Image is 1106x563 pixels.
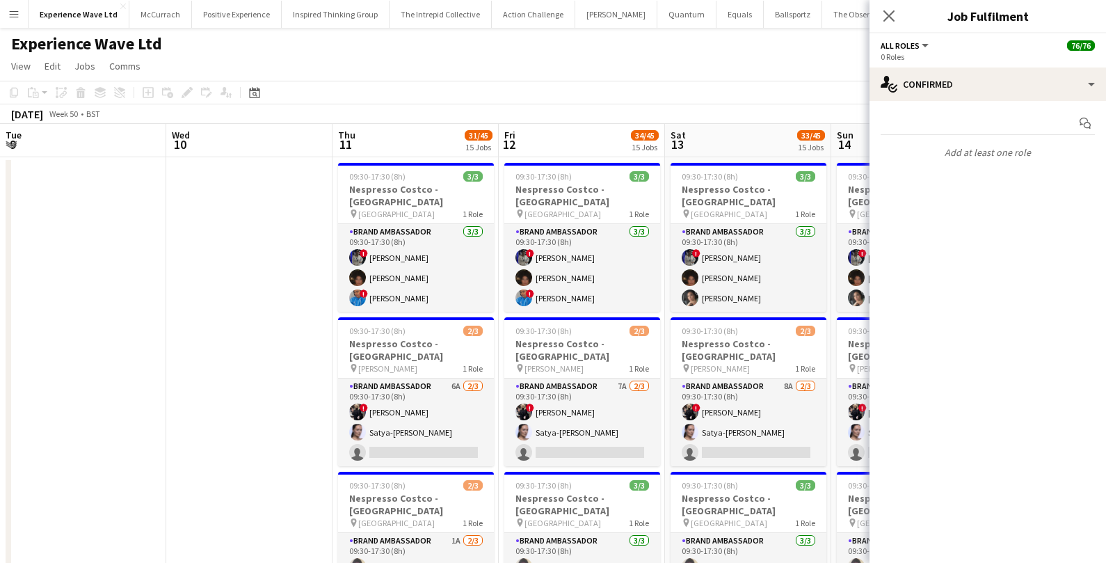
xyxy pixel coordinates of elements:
span: 2/3 [463,326,483,336]
button: McCurrach [129,1,192,28]
span: 09:30-17:30 (8h) [349,326,406,336]
span: 2/3 [630,326,649,336]
h3: Nespresso Costco - [GEOGRAPHIC_DATA] [338,183,494,208]
span: [GEOGRAPHIC_DATA] [524,209,601,219]
button: Inspired Thinking Group [282,1,390,28]
app-card-role: Brand Ambassador6A2/309:30-17:30 (8h)![PERSON_NAME]Satya-[PERSON_NAME] [338,379,494,466]
button: Quantum [657,1,716,28]
span: 09:30-17:30 (8h) [515,480,572,491]
app-job-card: 09:30-17:30 (8h)3/3Nespresso Costco - [GEOGRAPHIC_DATA] [GEOGRAPHIC_DATA]1 RoleBrand Ambassador3/... [837,163,993,312]
span: 1 Role [463,518,483,528]
span: 31/45 [465,130,492,141]
span: 1 Role [795,518,815,528]
span: [GEOGRAPHIC_DATA] [691,518,767,528]
span: 09:30-17:30 (8h) [682,326,738,336]
span: [PERSON_NAME] [691,363,750,374]
span: 09:30-17:30 (8h) [848,326,904,336]
span: 09:30-17:30 (8h) [349,171,406,182]
span: 09:30-17:30 (8h) [682,480,738,491]
span: 1 Role [629,209,649,219]
span: 09:30-17:30 (8h) [515,326,572,336]
span: 1 Role [795,209,815,219]
span: Fri [504,129,515,141]
div: 09:30-17:30 (8h)2/3Nespresso Costco - [GEOGRAPHIC_DATA] [PERSON_NAME]1 RoleBrand Ambassador8A2/30... [671,317,826,466]
span: 1 Role [795,363,815,374]
button: [PERSON_NAME] [575,1,657,28]
span: ! [526,404,534,412]
span: 1 Role [629,363,649,374]
span: ! [526,290,534,298]
app-job-card: 09:30-17:30 (8h)3/3Nespresso Costco - [GEOGRAPHIC_DATA] [GEOGRAPHIC_DATA]1 RoleBrand Ambassador3/... [504,163,660,312]
span: 14 [835,136,853,152]
span: 1 Role [629,518,649,528]
span: 2/3 [796,326,815,336]
span: 11 [336,136,355,152]
h3: Nespresso Costco - [GEOGRAPHIC_DATA] [504,338,660,363]
button: Action Challenge [492,1,575,28]
span: Comms [109,60,141,72]
h1: Experience Wave Ltd [11,33,162,54]
a: View [6,57,36,75]
app-job-card: 09:30-17:30 (8h)2/3Nespresso Costco - [GEOGRAPHIC_DATA] [PERSON_NAME]1 RoleBrand Ambassador6A2/30... [338,317,494,466]
div: [DATE] [11,107,43,121]
a: Edit [39,57,66,75]
span: [GEOGRAPHIC_DATA] [358,209,435,219]
app-card-role: Brand Ambassador3/309:30-17:30 (8h)![PERSON_NAME][PERSON_NAME]![PERSON_NAME] [504,224,660,312]
span: [GEOGRAPHIC_DATA] [358,518,435,528]
div: BST [86,109,100,119]
button: All roles [881,40,931,51]
span: All roles [881,40,920,51]
app-card-role: Brand Ambassador3/309:30-17:30 (8h)![PERSON_NAME][PERSON_NAME][PERSON_NAME] [837,224,993,312]
span: [GEOGRAPHIC_DATA] [857,518,933,528]
span: ! [526,249,534,257]
h3: Nespresso Costco - [GEOGRAPHIC_DATA] [837,183,993,208]
button: The Observer [822,1,892,28]
app-job-card: 09:30-17:30 (8h)3/3Nespresso Costco - [GEOGRAPHIC_DATA] [GEOGRAPHIC_DATA]1 RoleBrand Ambassador3/... [338,163,494,312]
span: 10 [170,136,190,152]
app-card-role: Brand Ambassador7A2/309:30-17:30 (8h)![PERSON_NAME]Satya-[PERSON_NAME] [837,379,993,466]
span: 1 Role [463,209,483,219]
span: 2/3 [463,480,483,491]
span: ! [692,404,700,412]
span: 13 [668,136,686,152]
span: 9 [3,136,22,152]
span: [GEOGRAPHIC_DATA] [691,209,767,219]
span: 34/45 [631,130,659,141]
span: Sun [837,129,853,141]
h3: Nespresso Costco - [GEOGRAPHIC_DATA] [504,492,660,517]
span: 12 [502,136,515,152]
app-job-card: 09:30-17:30 (8h)2/3Nespresso Costco - [GEOGRAPHIC_DATA] [PERSON_NAME]1 RoleBrand Ambassador7A2/30... [504,317,660,466]
span: [GEOGRAPHIC_DATA] [524,518,601,528]
span: 3/3 [463,171,483,182]
app-card-role: Brand Ambassador3/309:30-17:30 (8h)![PERSON_NAME][PERSON_NAME]![PERSON_NAME] [338,224,494,312]
h3: Nespresso Costco - [GEOGRAPHIC_DATA] [504,183,660,208]
span: 3/3 [796,171,815,182]
button: Positive Experience [192,1,282,28]
span: 3/3 [630,480,649,491]
span: [GEOGRAPHIC_DATA] [857,209,933,219]
span: 33/45 [797,130,825,141]
button: Experience Wave Ltd [29,1,129,28]
div: 15 Jobs [465,142,492,152]
span: Edit [45,60,61,72]
h3: Nespresso Costco - [GEOGRAPHIC_DATA] [671,183,826,208]
span: View [11,60,31,72]
p: Add at least one role [869,141,1106,164]
span: 76/76 [1067,40,1095,51]
button: Ballsportz [764,1,822,28]
span: 1 Role [463,363,483,374]
span: 09:30-17:30 (8h) [848,171,904,182]
span: Jobs [74,60,95,72]
h3: Nespresso Costco - [GEOGRAPHIC_DATA] [837,492,993,517]
div: 15 Jobs [632,142,658,152]
span: [PERSON_NAME] [857,363,916,374]
h3: Nespresso Costco - [GEOGRAPHIC_DATA] [338,338,494,363]
app-job-card: 09:30-17:30 (8h)3/3Nespresso Costco - [GEOGRAPHIC_DATA] [GEOGRAPHIC_DATA]1 RoleBrand Ambassador3/... [671,163,826,312]
span: ! [360,249,368,257]
div: Confirmed [869,68,1106,101]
